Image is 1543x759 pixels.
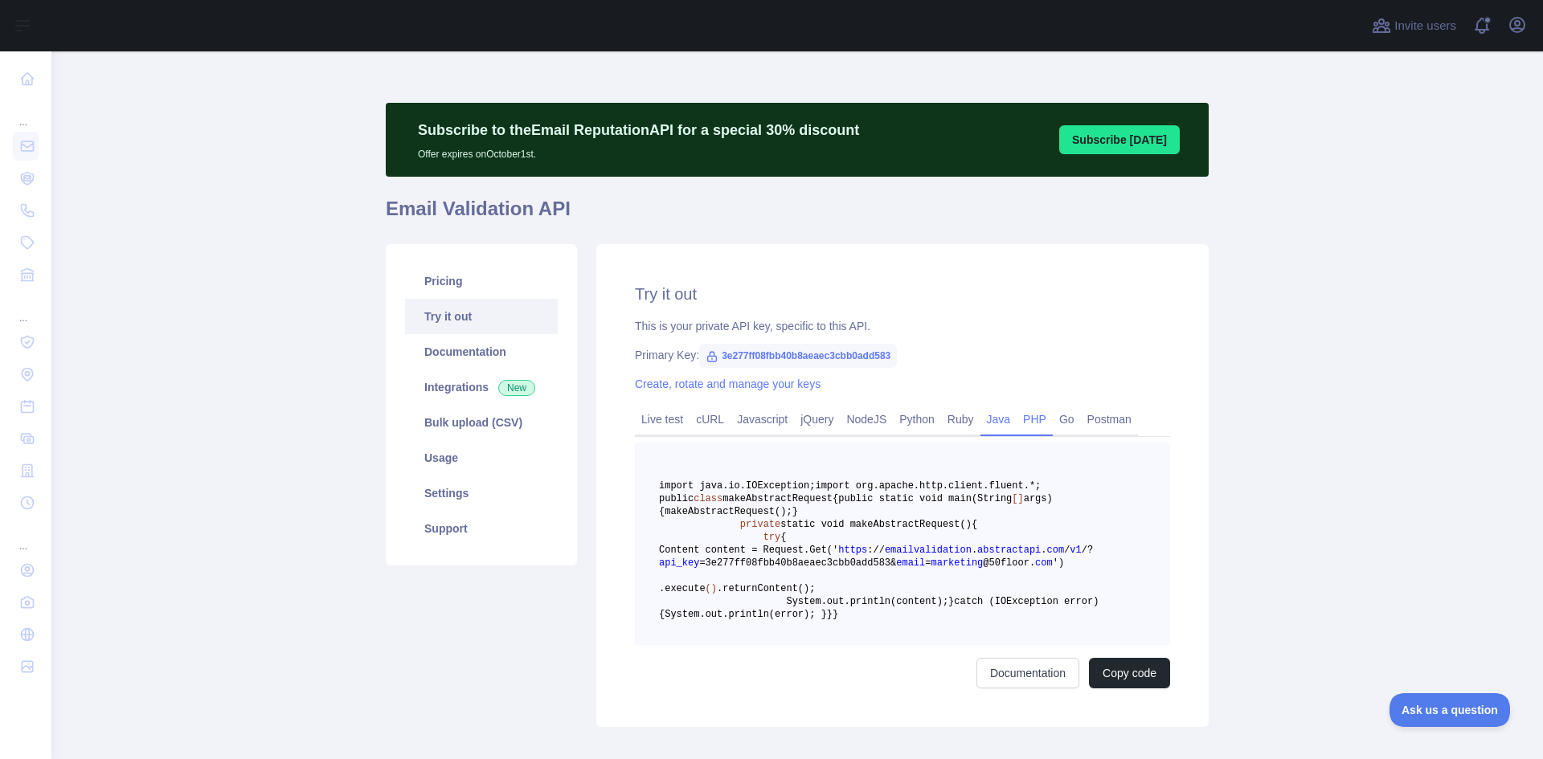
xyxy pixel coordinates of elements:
h1: Email Validation API [386,196,1209,235]
span: . [1041,545,1046,556]
div: ... [13,520,39,553]
p: Subscribe to the Email Reputation API for a special 30 % discount [418,119,859,141]
span: https [838,545,867,556]
a: Python [893,406,941,432]
span: } [948,596,954,607]
div: ... [13,292,39,324]
a: cURL [690,406,731,432]
span: / [873,545,878,556]
a: Postman [1081,406,1138,432]
span: make [665,506,688,517]
h2: Try it out [635,283,1170,305]
span: . [699,609,705,620]
div: Primary Key: [635,347,1170,363]
span: ; [809,583,815,594]
a: Go [1053,406,1081,432]
span: v1 [1070,545,1081,556]
span: } [833,609,838,620]
span: System [786,596,821,607]
span: abstractapi [977,545,1041,556]
span: ') [1053,557,1064,569]
span: public [659,493,694,504]
a: Usage [405,440,558,475]
a: PHP [1017,406,1053,432]
a: Bulk upload (CSV) [405,405,558,440]
button: Invite users [1369,13,1459,39]
span: =3e277ff08fbb40b8aeaec3cbb0add583& [699,557,896,569]
a: Try it out [405,299,558,334]
span: Content() [757,583,809,594]
div: This is your private API key, specific to this API. [635,318,1170,334]
div: ... [13,96,39,129]
a: Settings [405,475,558,511]
span: { [833,493,838,504]
a: Support [405,511,558,546]
a: jQuery [794,406,840,432]
a: NodeJS [840,406,893,432]
span: New [498,380,535,396]
a: Documentation [976,658,1079,688]
span: () [706,583,717,594]
span: System [665,609,699,620]
span: public static void main(String [838,493,1012,504]
span: 3e277ff08fbb40b8aeaec3cbb0add583 [699,344,897,368]
span: private [740,519,780,530]
span: ? [1087,545,1093,556]
span: Invite users [1394,17,1456,35]
span: AbstractRequest() [688,506,786,517]
span: import org.apache.http.client.fluent.*; [815,480,1041,492]
span: Content content = Request. [659,545,809,556]
span: out.println(content); [827,596,948,607]
span: / [1064,545,1070,556]
span: try [763,532,781,543]
span: Get(' [809,545,838,556]
button: Subscribe [DATE] [1059,125,1180,154]
a: Java [980,406,1017,432]
a: Ruby [941,406,980,432]
a: Live test [635,406,690,432]
a: Create, rotate and manage your keys [635,377,821,390]
span: email [896,557,925,569]
a: Integrations New [405,369,558,405]
span: AbstractRequest() [873,519,971,530]
span: out.println(error); } [706,609,827,620]
span: } [792,506,798,517]
a: Pricing [405,263,558,299]
span: com [1047,545,1065,556]
p: Offer expires on October 1st. [418,141,859,161]
span: . [821,596,827,607]
a: Documentation [405,334,558,369]
span: { [972,519,977,530]
span: api_key [659,557,699,569]
span: { [780,532,786,543]
span: import java.io.IOException; [659,480,815,492]
span: / [1082,545,1087,556]
span: makeAbstractRequest [722,493,833,504]
span: } [827,609,833,620]
span: @50floor. [983,557,1035,569]
span: com [1035,557,1053,569]
span: class [694,493,722,504]
span: : [867,545,873,556]
button: Copy code [1089,658,1170,688]
iframe: Toggle Customer Support [1390,693,1511,727]
span: = [925,557,931,569]
span: .execute [659,583,706,594]
span: .return [717,583,757,594]
span: . [972,545,977,556]
a: Javascript [731,406,794,432]
span: [] [1012,493,1023,504]
span: static void make [780,519,873,530]
span: / [879,545,885,556]
span: marketing [931,557,983,569]
span: ; [786,506,792,517]
span: emailvalidation [885,545,972,556]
